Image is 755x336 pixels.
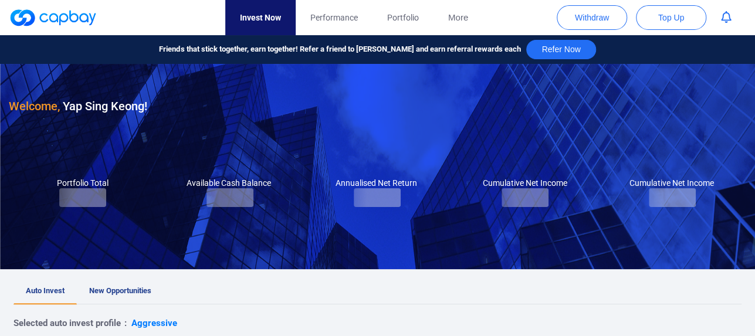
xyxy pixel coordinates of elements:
[57,178,109,188] h5: Portfolio Total
[310,11,358,24] span: Performance
[636,5,706,30] button: Top Up
[629,178,716,188] h5: Cumulative Net Income
[89,286,151,295] span: New Opportunities
[131,316,177,330] p: Aggressive
[124,316,127,330] p: :
[9,97,147,116] h3: Yap Sing Keong !
[336,178,419,188] h5: Annualised Net Return
[9,99,60,113] span: Welcome,
[483,178,567,188] h5: Cumulative Net Income
[187,178,273,188] h5: Available Cash Balance
[13,316,121,330] p: Selected auto invest profile
[658,12,684,23] span: Top Up
[557,5,627,30] button: Withdraw
[526,40,595,59] button: Refer Now
[159,43,520,56] span: Friends that stick together, earn together! Refer a friend to [PERSON_NAME] and earn referral rew...
[26,286,65,295] span: Auto Invest
[387,11,419,24] span: Portfolio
